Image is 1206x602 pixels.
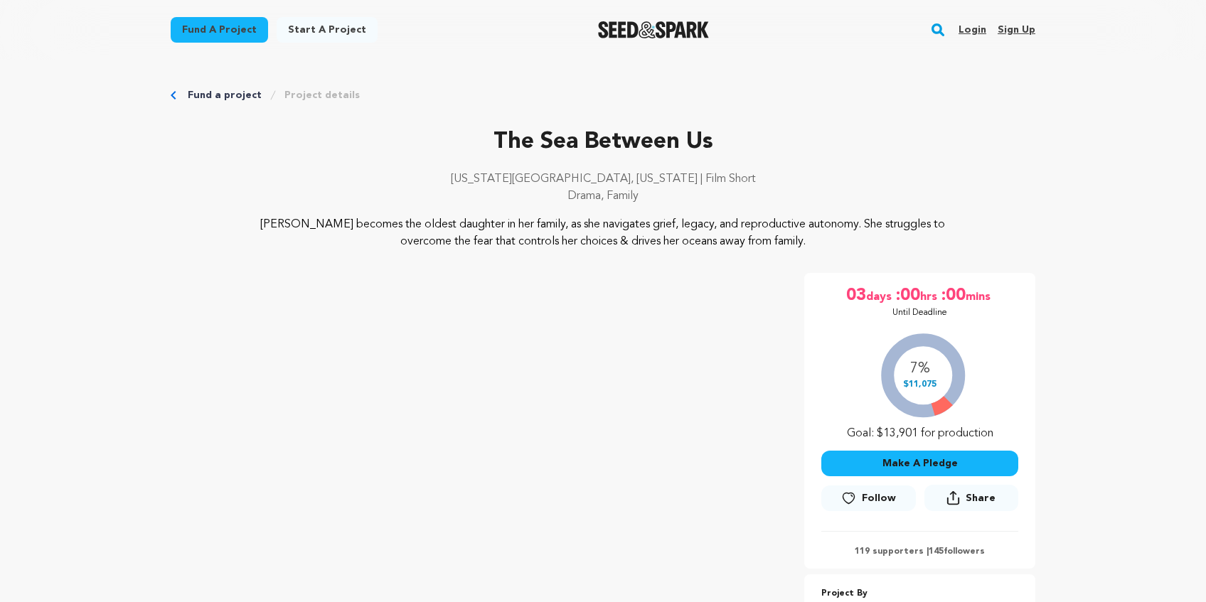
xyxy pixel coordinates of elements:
span: Follow [862,491,896,505]
a: Start a project [277,17,378,43]
div: Breadcrumb [171,88,1035,102]
span: :00 [940,284,966,307]
p: 119 supporters | followers [821,546,1018,557]
span: hrs [920,284,940,307]
span: 03 [846,284,866,307]
a: Seed&Spark Homepage [598,21,710,38]
span: days [866,284,895,307]
img: Seed&Spark Logo Dark Mode [598,21,710,38]
p: Drama, Family [171,188,1035,205]
a: Fund a project [188,88,262,102]
span: mins [966,284,993,307]
a: Fund a project [171,17,268,43]
p: [US_STATE][GEOGRAPHIC_DATA], [US_STATE] | Film Short [171,171,1035,188]
span: 145 [929,547,944,556]
a: Follow [821,485,915,511]
p: The Sea Between Us [171,125,1035,159]
a: Login [959,18,986,41]
button: Share [924,485,1018,511]
span: Share [966,491,996,505]
span: Share [924,485,1018,517]
p: Until Deadline [892,307,947,318]
button: Make A Pledge [821,451,1018,476]
span: :00 [895,284,920,307]
a: Sign up [998,18,1035,41]
p: Project By [821,586,1018,602]
p: [PERSON_NAME] becomes the oldest daughter in her family, as she navigates grief, legacy, and repr... [257,216,949,250]
a: Project details [284,88,360,102]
